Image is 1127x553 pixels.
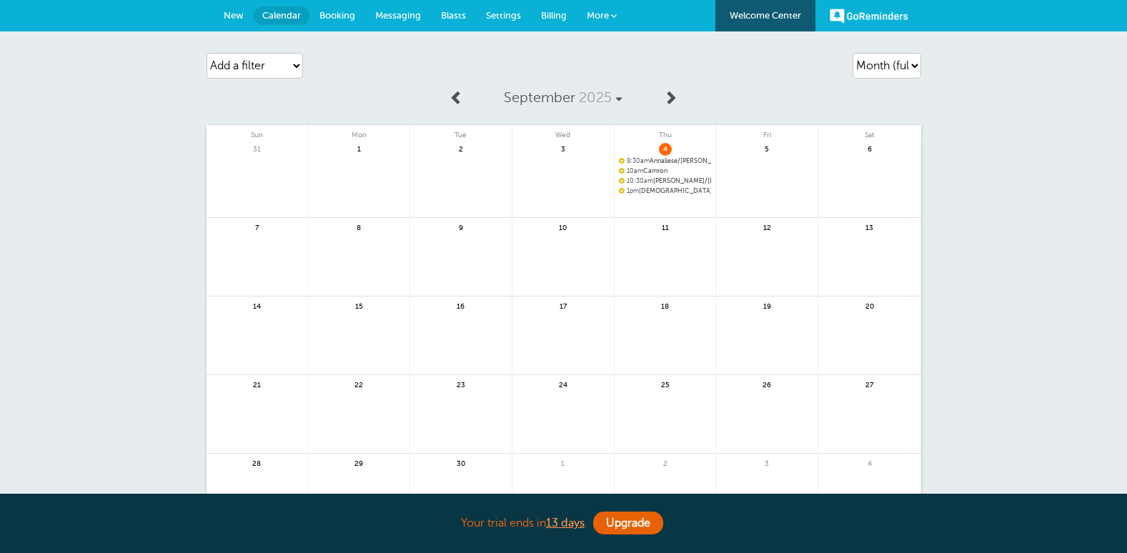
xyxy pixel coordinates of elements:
span: 21 [250,379,263,389]
span: 2025 [579,89,612,106]
span: Confirmed. Changing the appointment date will unconfirm the appointment. [619,157,623,163]
span: 19 [760,300,773,311]
span: Sat [818,125,920,139]
span: Sun [207,125,308,139]
span: 4 [863,457,876,468]
span: September [504,89,575,106]
span: Tue [410,125,512,139]
span: Fri [716,125,818,139]
span: 2 [659,457,672,468]
a: 1pm[DEMOGRAPHIC_DATA]/Heaven/Axle/Gage [619,187,712,195]
span: 18 [659,300,672,311]
span: Settings [486,10,521,21]
span: New [224,10,244,21]
span: 15 [352,300,365,311]
span: 23 [455,379,467,389]
span: Confirmed. Changing the appointment date will unconfirm the appointment. [619,167,623,173]
a: September 2025 [471,82,655,114]
span: Thu [615,125,716,139]
span: 17 [557,300,570,311]
span: 1 [557,457,570,468]
a: Calendar [254,6,309,25]
span: 10am [627,167,643,174]
span: 31 [250,143,263,154]
span: 9 [455,221,467,232]
div: Your trial ends in . [207,508,921,539]
a: 10amCamron [619,167,712,175]
span: Booking [319,10,355,21]
span: Calendar [262,10,301,21]
span: 7 [250,221,263,232]
a: 8:30amAnnaliese/[PERSON_NAME]/[PERSON_NAME] [619,157,712,165]
span: 20 [863,300,876,311]
span: 27 [863,379,876,389]
span: More [587,10,609,21]
span: Wed [512,125,614,139]
span: 22 [352,379,365,389]
span: 8:30am [627,157,650,164]
span: 28 [250,457,263,468]
span: 16 [455,300,467,311]
span: Confirmed. Changing the appointment date will unconfirm the appointment. [619,187,623,193]
span: 1pm [627,187,639,194]
span: Billing [541,10,567,21]
span: 2 [455,143,467,154]
span: Mon [308,125,409,139]
span: 30 [455,457,467,468]
span: 3 [760,457,773,468]
span: 29 [352,457,365,468]
span: 4 [659,143,672,154]
span: Blasts [441,10,466,21]
span: 25 [659,379,672,389]
span: 1 [352,143,365,154]
span: 24 [557,379,570,389]
a: 13 days [546,517,585,529]
span: Leelynn/Rhiannon/Carter [619,177,712,185]
a: 10:30am[PERSON_NAME]/[PERSON_NAME]/[PERSON_NAME] [619,177,712,185]
span: 3 [557,143,570,154]
span: Confirmed. Changing the appointment date will unconfirm the appointment. [619,177,623,183]
span: 26 [760,379,773,389]
span: 12 [760,221,773,232]
span: 5 [760,143,773,154]
span: 8 [352,221,365,232]
span: 10 [557,221,570,232]
span: Arian/Heaven/Axle/Gage [619,187,712,195]
a: Upgrade [593,512,663,534]
span: Annaliese/Adelynn/Isaac [619,157,712,165]
span: 14 [250,300,263,311]
span: 6 [863,143,876,154]
iframe: Resource center [1070,496,1113,539]
span: 13 [863,221,876,232]
span: Camron [619,167,712,175]
span: Messaging [375,10,421,21]
span: 10:30am [627,177,653,184]
span: 11 [659,221,672,232]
